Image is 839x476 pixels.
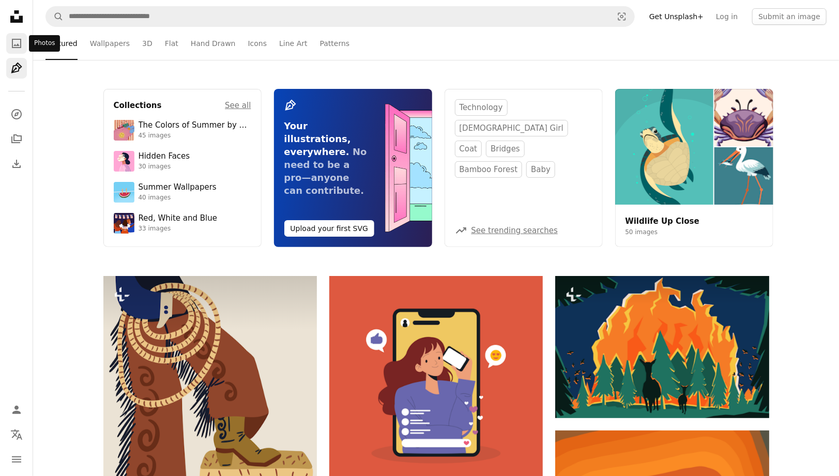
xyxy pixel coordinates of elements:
[643,8,710,25] a: Get Unsplash+
[114,120,134,141] img: premium_vector-1747348273623-d07fe99fa4ce
[279,27,307,60] a: Line Art
[225,99,251,112] a: See all
[455,141,482,157] a: coat
[139,225,218,233] div: 33 images
[626,217,699,226] a: Wildlife Up Close
[90,27,130,60] a: Wallpapers
[139,132,251,140] div: 45 images
[139,182,217,193] div: Summer Wallpapers
[284,120,351,157] span: Your illustrations, everywhere.
[284,146,367,196] span: No need to be a pro—anyone can contribute.
[114,151,251,172] a: Hidden Faces30 images
[103,405,317,414] a: A cowboy is preparing to rope with his lasso.
[710,8,744,25] a: Log in
[114,151,134,172] img: premium_vector-1748844071474-d954b88adc73
[609,7,634,26] button: Visual search
[165,27,178,60] a: Flat
[114,213,251,234] a: Red, White and Blue33 images
[139,163,190,171] div: 30 images
[191,27,236,60] a: Hand Drawn
[114,120,251,141] a: The Colors of Summer by Coloro45 images
[139,120,251,131] div: The Colors of Summer by Coloro
[471,226,558,235] a: See trending searches
[455,161,523,178] a: bamboo forest
[6,104,27,125] a: Explore
[139,151,190,162] div: Hidden Faces
[139,194,217,202] div: 40 images
[6,6,27,29] a: Home — Unsplash
[6,449,27,470] button: Menu
[114,99,162,112] h4: Collections
[6,153,27,174] a: Download History
[6,424,27,445] button: Language
[248,27,267,60] a: Icons
[114,182,134,203] img: premium_vector-1746457598234-1528d3a368e1
[752,8,827,25] button: Submit an image
[6,129,27,149] a: Collections
[555,342,769,351] a: A picture of a forest with a fire in the background
[142,27,152,60] a: 3D
[6,58,27,79] a: Illustrations
[455,99,508,116] a: technology
[139,213,218,224] div: Red, White and Blue
[455,120,568,136] a: [DEMOGRAPHIC_DATA] girl
[114,213,134,234] img: premium_vector-1717780424626-a1297b9c4208
[320,27,350,60] a: Patterns
[6,33,27,54] a: Photos
[284,220,375,237] button: Upload your first SVG
[486,141,525,157] a: bridges
[329,378,543,387] a: Woman on phone with social media icons.
[45,6,635,27] form: Find visuals sitewide
[114,182,251,203] a: Summer Wallpapers40 images
[526,161,555,178] a: baby
[555,276,769,418] img: A picture of a forest with a fire in the background
[46,7,64,26] button: Search Unsplash
[6,400,27,420] a: Log in / Sign up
